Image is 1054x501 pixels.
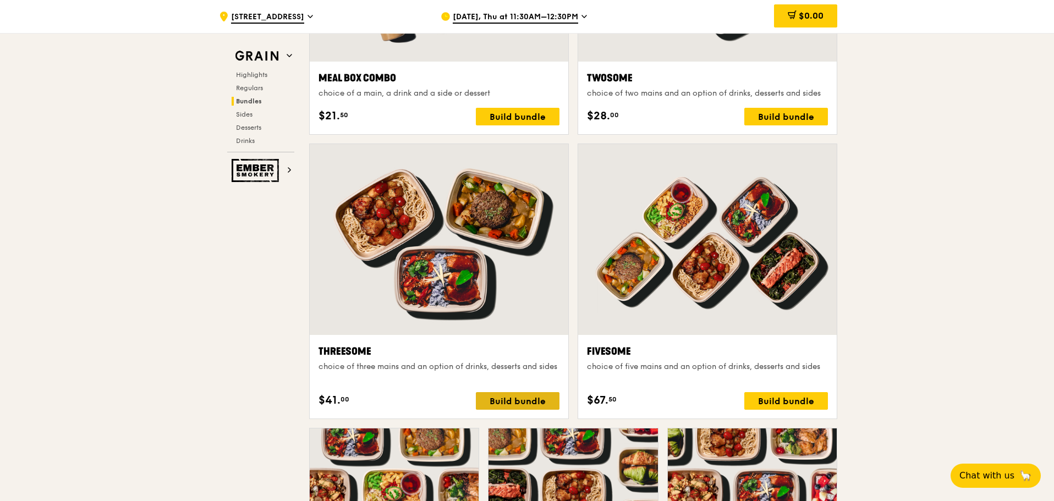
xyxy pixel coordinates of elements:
[951,464,1041,488] button: Chat with us🦙
[340,111,348,119] span: 50
[231,12,304,24] span: [STREET_ADDRESS]
[587,392,608,409] span: $67.
[608,395,617,404] span: 50
[236,84,263,92] span: Regulars
[319,344,559,359] div: Threesome
[319,88,559,99] div: choice of a main, a drink and a side or dessert
[744,392,828,410] div: Build bundle
[236,71,267,79] span: Highlights
[236,137,255,145] span: Drinks
[799,10,824,21] span: $0.00
[587,108,610,124] span: $28.
[341,395,349,404] span: 00
[476,108,559,125] div: Build bundle
[1019,469,1032,482] span: 🦙
[744,108,828,125] div: Build bundle
[587,88,828,99] div: choice of two mains and an option of drinks, desserts and sides
[236,97,262,105] span: Bundles
[319,108,340,124] span: $21.
[959,469,1014,482] span: Chat with us
[232,159,282,182] img: Ember Smokery web logo
[236,111,252,118] span: Sides
[587,70,828,86] div: Twosome
[476,392,559,410] div: Build bundle
[319,361,559,372] div: choice of three mains and an option of drinks, desserts and sides
[453,12,578,24] span: [DATE], Thu at 11:30AM–12:30PM
[319,70,559,86] div: Meal Box Combo
[587,361,828,372] div: choice of five mains and an option of drinks, desserts and sides
[319,392,341,409] span: $41.
[587,344,828,359] div: Fivesome
[610,111,619,119] span: 00
[236,124,261,131] span: Desserts
[232,46,282,66] img: Grain web logo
